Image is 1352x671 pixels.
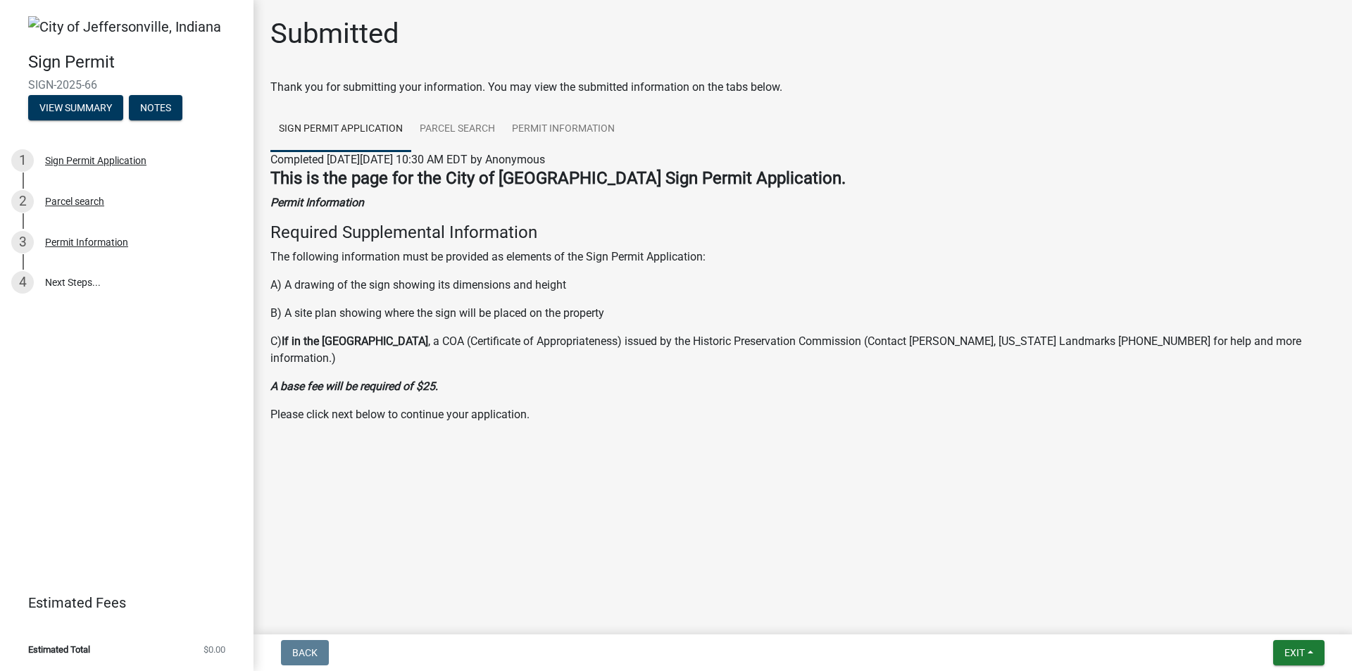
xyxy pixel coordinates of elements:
span: Exit [1284,647,1305,658]
p: B) A site plan showing where the sign will be placed on the property [270,305,1335,322]
strong: This is the page for the City of [GEOGRAPHIC_DATA] Sign Permit Application. [270,168,846,188]
div: Sign Permit Application [45,156,146,165]
button: Exit [1273,640,1325,665]
div: 2 [11,190,34,213]
span: Completed [DATE][DATE] 10:30 AM EDT by Anonymous [270,153,545,166]
h1: Submitted [270,17,399,51]
img: City of Jeffersonville, Indiana [28,16,221,37]
div: 4 [11,271,34,294]
a: Sign Permit Application [270,107,411,152]
span: Estimated Total [28,645,90,654]
button: Notes [129,95,182,120]
button: Back [281,640,329,665]
p: The following information must be provided as elements of the Sign Permit Application: [270,249,1335,265]
h4: Sign Permit [28,52,242,73]
span: SIGN-2025-66 [28,78,225,92]
strong: A base fee will be required of $25. [270,380,438,393]
span: Back [292,647,318,658]
div: 1 [11,149,34,172]
p: Please click next below to continue your application. [270,406,1335,423]
a: Permit Information [503,107,623,152]
strong: If in the [GEOGRAPHIC_DATA] [282,334,428,348]
p: C) , a COA (Certificate of Appropriateness) issued by the Historic Preservation Commission (Conta... [270,333,1335,367]
button: View Summary [28,95,123,120]
a: Estimated Fees [11,589,231,617]
h4: Required Supplemental Information [270,222,1335,243]
div: Parcel search [45,196,104,206]
wm-modal-confirm: Notes [129,103,182,114]
strong: Permit Information [270,196,364,209]
span: $0.00 [204,645,225,654]
div: Thank you for submitting your information. You may view the submitted information on the tabs below. [270,79,1335,96]
wm-modal-confirm: Summary [28,103,123,114]
div: 3 [11,231,34,253]
div: Permit Information [45,237,128,247]
p: A) A drawing of the sign showing its dimensions and height [270,277,1335,294]
a: Parcel search [411,107,503,152]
